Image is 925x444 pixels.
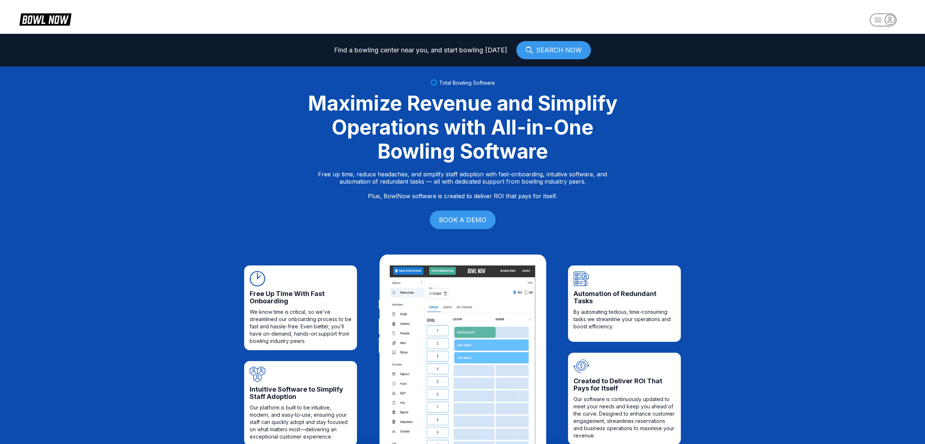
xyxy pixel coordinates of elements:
[334,47,507,54] span: Find a bowling center near you, and start bowling [DATE]
[250,386,352,400] span: Intuitive Software to Simplify Staff Adoption
[573,308,675,330] span: By automating tedious, time-consuming tasks we streamline your operations and boost efficiency.
[573,396,675,439] span: Our software is continuously updated to meet your needs and keep you ahead of the curve. Designed...
[299,91,626,163] div: Maximize Revenue and Simplify Operations with All-in-One Bowling Software
[439,80,495,86] span: Total Bowling Software
[250,308,352,345] span: We know time is critical, so we’ve streamlined our onboarding process to be fast and hassle-free....
[573,377,675,392] span: Created to Deliver ROI That Pays for Itself
[250,404,352,440] span: Our platform is built to be intuitive, modern, and easy-to-use, ensuring your staff can quickly a...
[516,41,591,59] a: SEARCH NOW
[250,290,352,305] span: Free Up Time With Fast Onboarding
[573,290,675,305] span: Automation of Redundant Tasks
[318,171,607,200] p: Free up time, reduce headaches, and simplify staff adoption with fast-onboarding, intuitive softw...
[430,211,496,229] a: BOOK A DEMO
